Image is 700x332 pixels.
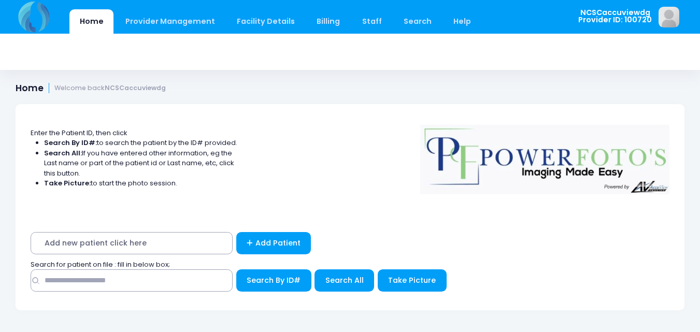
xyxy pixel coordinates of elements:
a: Staff [352,9,392,34]
strong: Search All: [44,148,82,158]
a: Search [393,9,441,34]
a: Facility Details [227,9,305,34]
button: Search By ID# [236,269,311,292]
a: Billing [307,9,350,34]
small: Welcome back [54,84,166,92]
span: Enter the Patient ID, then click [31,128,127,138]
a: Help [444,9,481,34]
span: Search All [325,275,364,285]
span: Take Picture [388,275,436,285]
span: NCSCaccuviewdg Provider ID: 100720 [578,9,652,24]
button: Take Picture [378,269,447,292]
strong: NCSCaccuviewdg [105,83,166,92]
span: Search for patient on file : fill in below box; [31,259,170,269]
span: Add new patient click here [31,232,233,254]
li: to start the photo session. [44,178,238,189]
img: Logo [416,118,675,194]
li: to search the patient by the ID# provided. [44,138,238,148]
a: Add Patient [236,232,311,254]
strong: Take Picture: [44,178,91,188]
a: Home [69,9,113,34]
img: image [659,7,679,27]
button: Search All [315,269,374,292]
strong: Search By ID#: [44,138,97,148]
li: If you have entered other information, eg the Last name or part of the patient id or Last name, e... [44,148,238,179]
a: Provider Management [115,9,225,34]
h1: Home [16,83,166,94]
span: Search By ID# [247,275,301,285]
